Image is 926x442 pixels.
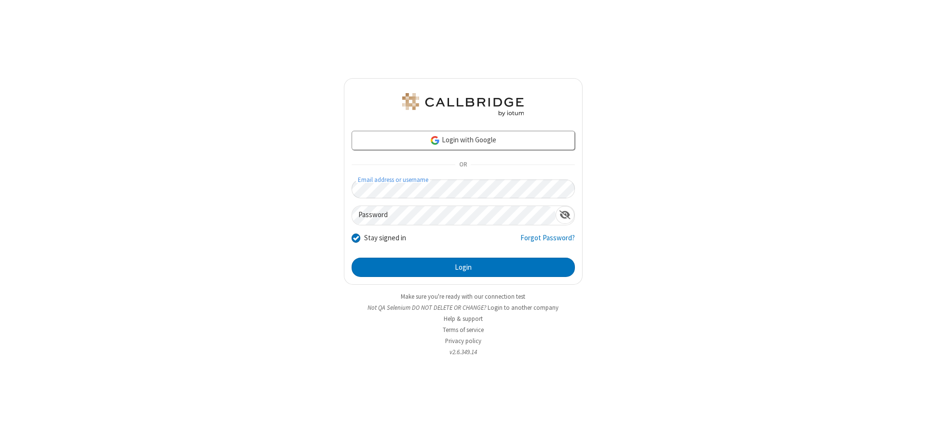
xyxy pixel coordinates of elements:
div: Show password [556,206,574,224]
button: Login to another company [488,303,558,312]
a: Help & support [444,315,483,323]
a: Privacy policy [445,337,481,345]
a: Terms of service [443,326,484,334]
img: QA Selenium DO NOT DELETE OR CHANGE [400,93,526,116]
button: Login [352,258,575,277]
li: v2.6.349.14 [344,347,583,357]
iframe: Chat [902,417,919,435]
img: google-icon.png [430,135,440,146]
span: OR [455,158,471,172]
a: Forgot Password? [520,233,575,251]
input: Email address or username [352,180,575,198]
label: Stay signed in [364,233,406,244]
li: Not QA Selenium DO NOT DELETE OR CHANGE? [344,303,583,312]
input: Password [352,206,556,225]
a: Login with Google [352,131,575,150]
a: Make sure you're ready with our connection test [401,292,525,301]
